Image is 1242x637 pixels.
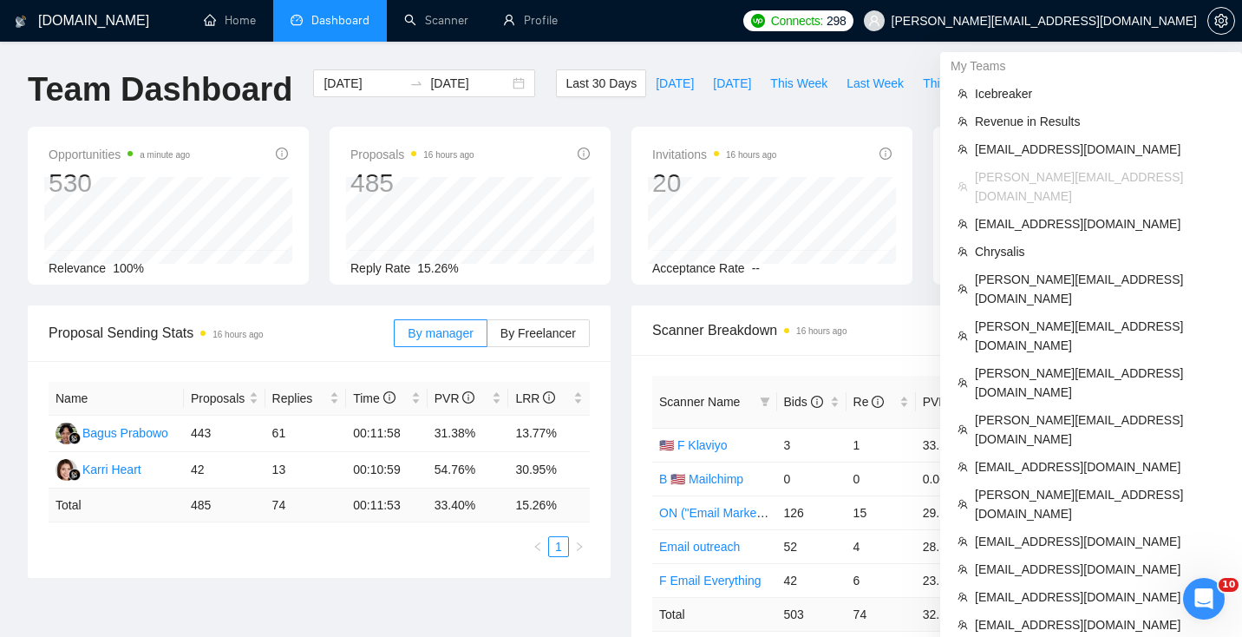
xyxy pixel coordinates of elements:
span: info-circle [383,391,395,404]
td: 61 [265,416,347,452]
span: Scanner Breakdown [652,319,1193,341]
span: Opportunities [49,144,190,165]
div: Karri Heart [82,460,141,479]
span: [PERSON_NAME][EMAIL_ADDRESS][DOMAIN_NAME] [975,167,1225,206]
td: 4 [847,529,916,563]
a: setting [1207,14,1235,28]
a: ON ("Email Marketing") [659,506,785,520]
td: 32.21 % [916,597,985,631]
td: 74 [847,597,916,631]
span: [DATE] [656,74,694,93]
span: team [958,564,968,575]
input: Start date [324,74,402,93]
span: team [958,219,968,229]
time: 16 hours ago [212,330,263,339]
span: user [868,15,880,27]
span: Re [853,395,885,409]
span: left [533,542,543,552]
span: right [574,542,585,552]
span: info-circle [543,391,555,404]
span: Relevance [49,261,106,275]
td: 13.77% [508,416,590,452]
span: [EMAIL_ADDRESS][DOMAIN_NAME] [975,532,1225,551]
span: [EMAIL_ADDRESS][DOMAIN_NAME] [975,588,1225,607]
td: 6 [847,563,916,597]
span: [PERSON_NAME][EMAIL_ADDRESS][DOMAIN_NAME] [975,364,1225,402]
span: 10 [1219,578,1239,592]
span: Chrysalis [975,242,1225,261]
th: Proposals [184,382,265,416]
th: Replies [265,382,347,416]
span: Reply Rate [350,261,410,275]
span: info-circle [578,148,590,160]
span: Proposals [350,144,474,165]
td: 0 [777,462,847,496]
time: a minute ago [140,150,190,160]
iframe: Intercom live chat [1183,578,1225,620]
button: This Month [913,69,992,97]
a: 1 [549,537,568,556]
td: 33.40 % [428,489,509,522]
img: KH [56,459,77,481]
span: team [958,181,968,192]
td: 74 [265,489,347,522]
td: Total [49,489,184,522]
a: searchScanner [404,13,468,28]
span: to [409,76,423,90]
td: 1 [847,428,916,462]
span: Revenue in Results [975,112,1225,131]
div: Bagus Prabowo [82,424,168,443]
th: Name [49,382,184,416]
span: Connects: [771,11,823,30]
td: Total [652,597,777,631]
span: 100% [113,261,144,275]
span: info-circle [879,148,892,160]
span: By manager [408,326,473,340]
a: B 🇺🇸 Mailchimp [659,472,743,486]
td: 15.26 % [508,489,590,522]
span: Dashboard [311,13,369,28]
li: Previous Page [527,536,548,557]
span: Time [353,391,395,405]
span: info-circle [872,396,884,408]
a: F Email Everything [659,574,761,588]
span: Last Week [847,74,904,93]
td: 00:11:53 [346,489,428,522]
span: [PERSON_NAME][EMAIL_ADDRESS][DOMAIN_NAME] [975,410,1225,449]
td: 52 [777,529,847,563]
td: 31.38% [428,416,509,452]
td: 0 [847,462,916,496]
td: 503 [777,597,847,631]
td: 23.81% [916,563,985,597]
div: 530 [49,167,190,200]
a: Email outreach [659,540,740,554]
span: [PERSON_NAME][EMAIL_ADDRESS][DOMAIN_NAME] [975,317,1225,355]
span: Proposal Sending Stats [49,322,394,344]
a: userProfile [503,13,558,28]
span: [PERSON_NAME][EMAIL_ADDRESS][DOMAIN_NAME] [975,485,1225,523]
span: LRR [515,391,555,405]
td: 42 [184,452,265,489]
td: 0.00% [916,462,985,496]
button: [DATE] [703,69,761,97]
h1: Team Dashboard [28,69,292,110]
span: This Week [770,74,827,93]
span: team [958,462,968,472]
span: Acceptance Rate [652,261,745,275]
span: team [958,592,968,602]
td: 13 [265,452,347,489]
span: This Month [923,74,983,93]
span: PVR [435,391,475,405]
td: 00:11:58 [346,416,428,452]
div: My Teams [940,52,1242,80]
button: Last Week [837,69,913,97]
span: 298 [827,11,846,30]
span: [EMAIL_ADDRESS][DOMAIN_NAME] [975,615,1225,634]
span: team [958,116,968,127]
span: team [958,246,968,257]
span: info-circle [276,148,288,160]
span: [DATE] [713,74,751,93]
span: [EMAIL_ADDRESS][DOMAIN_NAME] [975,140,1225,159]
span: [EMAIL_ADDRESS][DOMAIN_NAME] [975,560,1225,579]
time: 16 hours ago [423,150,474,160]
